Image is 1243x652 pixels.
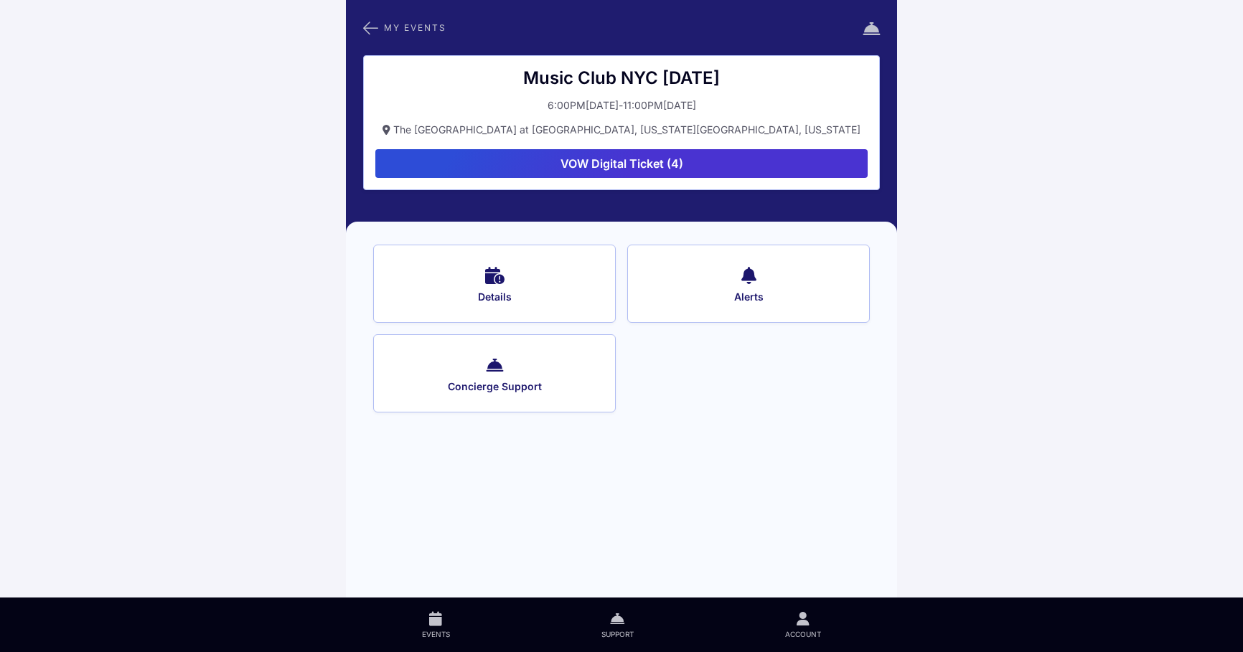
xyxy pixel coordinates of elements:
[785,629,821,639] span: Account
[346,597,525,652] a: Events
[393,290,596,303] span: Details
[525,597,709,652] a: Support
[375,122,868,138] button: The [GEOGRAPHIC_DATA] at [GEOGRAPHIC_DATA], [US_STATE][GEOGRAPHIC_DATA], [US_STATE]
[363,19,446,37] button: My Events
[375,149,868,178] button: VOW Digital Ticket (4)
[548,98,619,113] div: 6:00PM[DATE]
[647,290,850,303] span: Alerts
[393,123,860,136] span: The [GEOGRAPHIC_DATA] at [GEOGRAPHIC_DATA], [US_STATE][GEOGRAPHIC_DATA], [US_STATE]
[710,597,897,652] a: Account
[623,98,696,113] div: 11:00PM[DATE]
[384,24,446,32] span: My Events
[422,629,450,639] span: Events
[375,98,868,113] button: 6:00PM[DATE]-11:00PM[DATE]
[373,334,616,412] button: Concierge Support
[393,380,596,393] span: Concierge Support
[373,245,616,323] button: Details
[601,629,634,639] span: Support
[627,245,870,323] button: Alerts
[375,67,868,89] div: Music Club NYC [DATE]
